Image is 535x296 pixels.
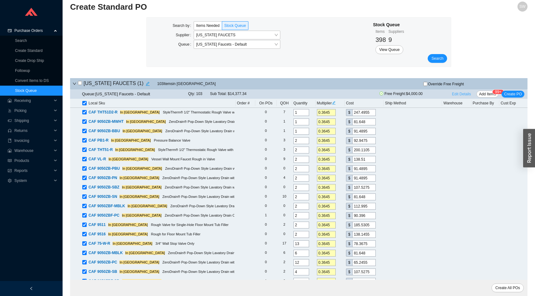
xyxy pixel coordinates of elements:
[89,213,120,218] span: CAF 9050ZBF-PC
[492,90,504,94] sup: 103
[346,184,352,191] div: $
[122,167,162,170] mark: In [GEOGRAPHIC_DATA]
[442,99,471,108] th: Warehouse
[173,21,194,30] label: Search by
[450,91,474,98] button: Edit Details
[15,48,43,53] a: Create Standard
[15,88,37,93] a: Stock Queue
[170,204,334,208] span: ZeroDrain® Pop-Down Style Lavatory Drain Completely Finished with 2-1/4" Diameter Flange - Matte ...
[89,138,109,143] span: CAF PB1-R
[168,251,299,255] span: ZeroDrain® Pop-Down Style Lavatory Drain with 2-1/4" Diameter Flange - Matte Black
[14,96,52,106] span: Receiving
[162,176,299,180] span: ZeroDrain® Pop-Down Style Lavatory Drain with 2-1/4" Diameter Flange - Polished Nickel
[122,279,162,283] mark: In [GEOGRAPHIC_DATA]
[277,173,292,183] td: 4
[165,213,336,217] span: ZeroDrain® Pop-Down Style Lavatory Drain Completely Finished with 2-1/4" Diameter Flange - Polish...
[375,28,386,35] div: Items
[89,148,113,152] span: CAF THT51-R
[277,258,292,267] td: 2
[423,82,427,86] input: Override Free Freight
[502,91,524,98] button: Create PO
[384,99,442,108] th: Ship Method
[137,81,144,86] span: ( 1 )
[210,92,227,96] span: Sub Total:
[165,167,317,170] span: ZeroDrain® Pop-Down Style Lavatory Drain with 2-1/4" Diameter Flange - Polished Brass Uncoated
[29,287,33,290] span: left
[196,31,278,39] span: CALIFORNIA FAUCETS
[14,166,52,176] span: Reports
[277,267,292,277] td: 2
[15,68,30,73] a: Followup
[431,55,443,62] span: Search
[346,250,352,257] div: $
[196,23,220,28] span: Items Needed
[14,136,52,146] span: Invoicing
[14,146,52,156] span: Warehouse
[8,139,12,143] span: book
[346,222,352,228] div: $
[120,176,159,180] mark: In [GEOGRAPHIC_DATA]
[154,138,191,142] span: Pressure Balance Valve
[126,120,166,123] mark: In [GEOGRAPHIC_DATA]
[255,164,277,173] td: 0
[379,47,400,53] span: View Queue
[277,230,292,239] td: 0
[346,240,352,247] div: $
[277,192,292,202] td: 10
[346,156,352,163] div: $
[176,31,194,39] label: Supplier:
[120,195,159,198] mark: In [GEOGRAPHIC_DATA]
[292,99,316,108] th: Quantity
[165,129,304,133] span: ZeroDrain® Pop-Down Style Lavatory Drain with 2-1/4" Diameter Flange - Burnished Brass
[122,213,162,217] mark: In [GEOGRAPHIC_DATA]
[375,36,386,43] span: 398
[346,259,352,266] div: $
[346,175,352,182] div: $
[346,212,352,219] div: $
[14,26,52,36] span: Purchase Orders
[236,99,255,108] th: Order #
[255,202,277,211] td: 0
[89,260,117,264] span: CAF 9050ZB-PC
[277,127,292,136] td: 1
[89,100,105,106] span: Local Sku
[144,82,152,86] span: edit
[332,101,336,105] span: edit
[188,92,195,96] span: Qty:
[89,223,106,227] span: CAF 9511
[78,79,152,88] h4: [US_STATE] FAUCETS
[255,267,277,277] td: 0
[89,269,117,274] span: CAF 9050ZB-SB
[380,92,383,95] span: check-circle
[346,231,352,238] div: $
[228,92,247,96] span: $14,377.34
[196,40,278,48] span: California Faucets - Default
[255,277,277,286] td: 1
[120,260,159,264] mark: In [GEOGRAPHIC_DATA]
[128,204,167,208] mark: In [GEOGRAPHIC_DATA]
[120,110,160,114] mark: In [GEOGRAPHIC_DATA]
[158,148,281,152] span: StyleTherm® 1/2" Thermostatic Rough Valve with Single Integral Volume Control
[89,157,106,161] span: CAF VL-R
[120,270,159,273] mark: In [GEOGRAPHIC_DATA]
[89,185,120,189] span: CAF 9050ZB-SBZ
[169,120,301,123] span: ZeroDrain® Pop-Down Style Lavatory Drain with 2-1/4" Diameter Flange - Matte White
[8,159,12,163] span: read
[277,164,292,173] td: 0
[122,185,162,189] mark: In [GEOGRAPHIC_DATA]
[346,278,352,285] div: $
[346,128,352,135] div: $
[255,136,277,145] td: 0
[14,126,52,136] span: Returns
[317,100,344,106] div: Multiplier
[14,106,52,116] span: Picking
[162,260,302,264] span: ZeroDrain® Pop-Down Style Lavatory Drain with 2-1/4" Diameter Flange - Polished Chrome
[277,136,292,145] td: 3
[277,220,292,230] td: 2
[346,268,352,275] div: $
[389,36,392,43] span: 9
[82,91,150,98] div: Queue: [US_STATE] Faucets - Default
[151,157,215,161] span: Vessel Wall Mount Faucet Rough in Valve
[111,138,151,142] mark: In [GEOGRAPHIC_DATA]
[495,285,520,291] span: Create All POs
